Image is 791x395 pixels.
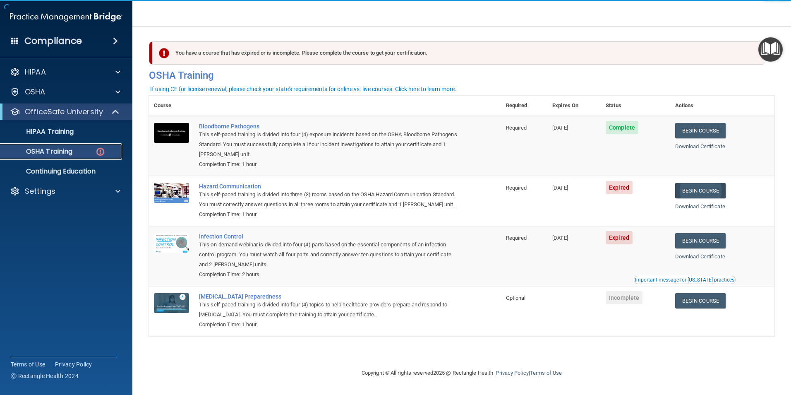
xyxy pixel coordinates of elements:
button: If using CE for license renewal, please check your state's requirements for online vs. live cours... [149,85,458,93]
span: Required [506,185,527,191]
span: Complete [606,121,638,134]
button: Read this if you are a dental practitioner in the state of CA [634,276,736,284]
img: danger-circle.6113f641.png [95,147,105,157]
a: Begin Course [675,293,726,308]
a: Privacy Policy [55,360,92,369]
span: Expired [606,231,633,244]
button: Open Resource Center [758,37,783,62]
p: OfficeSafe University [25,107,103,117]
th: Actions [670,96,774,116]
p: Settings [25,186,55,196]
p: OSHA Training [5,147,72,156]
div: This self-paced training is divided into four (4) topics to help healthcare providers prepare and... [199,300,460,320]
th: Required [501,96,547,116]
a: Begin Course [675,233,726,248]
span: [DATE] [552,185,568,191]
p: HIPAA Training [5,128,74,136]
th: Status [601,96,670,116]
div: Completion Time: 1 hour [199,320,460,330]
th: Expires On [547,96,601,116]
span: [DATE] [552,125,568,131]
a: OSHA [10,87,120,97]
a: Hazard Communication [199,183,460,190]
a: Infection Control [199,233,460,240]
a: Terms of Use [11,360,45,369]
a: OfficeSafe University [10,107,120,117]
a: Terms of Use [530,370,562,376]
a: Begin Course [675,183,726,198]
span: Optional [506,295,526,301]
div: This self-paced training is divided into three (3) rooms based on the OSHA Hazard Communication S... [199,190,460,210]
p: HIPAA [25,67,46,77]
div: Completion Time: 1 hour [199,210,460,219]
div: This self-paced training is divided into four (4) exposure incidents based on the OSHA Bloodborne... [199,130,460,159]
a: Download Certificate [675,253,725,260]
a: HIPAA [10,67,120,77]
th: Course [149,96,194,116]
div: Copyright © All rights reserved 2025 @ Rectangle Health | | [311,360,613,386]
div: Completion Time: 1 hour [199,159,460,169]
img: PMB logo [10,9,122,25]
span: Required [506,125,527,131]
a: Settings [10,186,120,196]
div: This on-demand webinar is divided into four (4) parts based on the essential components of an inf... [199,240,460,270]
span: Incomplete [606,291,642,304]
a: [MEDICAL_DATA] Preparedness [199,293,460,300]
p: Continuing Education [5,167,118,176]
span: [DATE] [552,235,568,241]
div: You have a course that has expired or is incomplete. Please complete the course to get your certi... [152,41,765,65]
a: Bloodborne Pathogens [199,123,460,130]
a: Download Certificate [675,203,725,210]
span: Required [506,235,527,241]
a: Download Certificate [675,143,725,149]
div: Important message for [US_STATE] practices [635,277,734,282]
div: If using CE for license renewal, please check your state's requirements for online vs. live cours... [150,86,456,92]
p: OSHA [25,87,46,97]
a: Privacy Policy [496,370,528,376]
span: Expired [606,181,633,194]
div: Completion Time: 2 hours [199,270,460,279]
h4: Compliance [24,35,82,47]
img: exclamation-circle-solid-danger.72ef9ffc.png [159,48,169,58]
span: Ⓒ Rectangle Health 2024 [11,372,79,380]
a: Begin Course [675,123,726,138]
h4: OSHA Training [149,70,774,81]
